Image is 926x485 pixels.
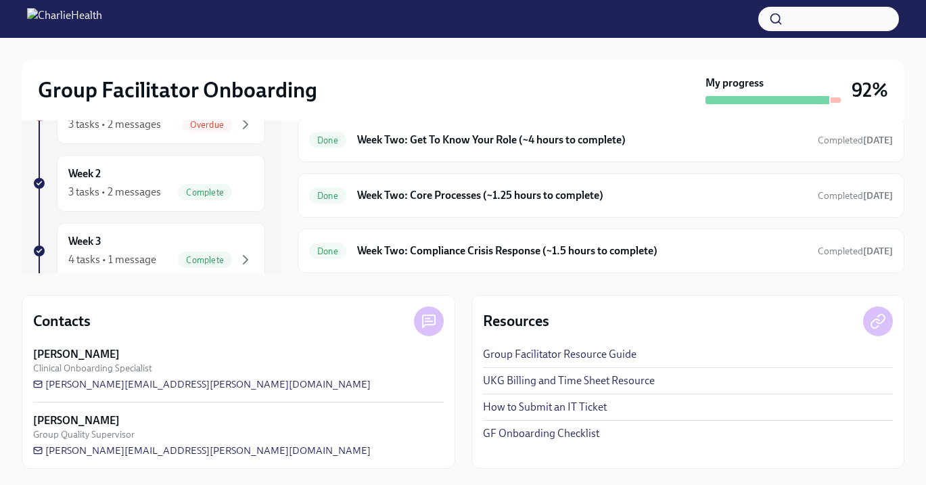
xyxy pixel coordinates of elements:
[68,234,101,249] h6: Week 3
[178,187,232,198] span: Complete
[32,223,265,279] a: Week 34 tasks • 1 messageComplete
[33,413,120,428] strong: [PERSON_NAME]
[68,252,156,267] div: 4 tasks • 1 message
[863,190,893,202] strong: [DATE]
[863,246,893,257] strong: [DATE]
[33,362,152,375] span: Clinical Onboarding Specialist
[863,135,893,146] strong: [DATE]
[483,426,599,441] a: GF Onboarding Checklist
[818,190,893,202] span: Completed
[68,166,101,181] h6: Week 2
[818,246,893,257] span: Completed
[33,347,120,362] strong: [PERSON_NAME]
[32,155,265,212] a: Week 23 tasks • 2 messagesComplete
[27,8,102,30] img: CharlieHealth
[178,255,232,265] span: Complete
[818,245,893,258] span: August 23rd, 2025 22:28
[309,185,893,206] a: DoneWeek Two: Core Processes (~1.25 hours to complete)Completed[DATE]
[818,135,893,146] span: Completed
[818,189,893,202] span: August 22nd, 2025 08:21
[33,444,371,457] a: [PERSON_NAME][EMAIL_ADDRESS][PERSON_NAME][DOMAIN_NAME]
[852,78,888,102] h3: 92%
[309,246,346,256] span: Done
[33,311,91,331] h4: Contacts
[483,311,549,331] h4: Resources
[68,185,161,200] div: 3 tasks • 2 messages
[33,428,135,441] span: Group Quality Supervisor
[357,133,807,147] h6: Week Two: Get To Know Your Role (~4 hours to complete)
[182,120,232,130] span: Overdue
[68,117,161,132] div: 3 tasks • 2 messages
[483,373,655,388] a: UKG Billing and Time Sheet Resource
[483,347,636,362] a: Group Facilitator Resource Guide
[818,134,893,147] span: September 29th, 2025 17:26
[309,240,893,262] a: DoneWeek Two: Compliance Crisis Response (~1.5 hours to complete)Completed[DATE]
[309,129,893,151] a: DoneWeek Two: Get To Know Your Role (~4 hours to complete)Completed[DATE]
[309,135,346,145] span: Done
[705,76,764,91] strong: My progress
[483,400,607,415] a: How to Submit an IT Ticket
[357,244,807,258] h6: Week Two: Compliance Crisis Response (~1.5 hours to complete)
[309,191,346,201] span: Done
[38,76,317,103] h2: Group Facilitator Onboarding
[357,188,807,203] h6: Week Two: Core Processes (~1.25 hours to complete)
[33,377,371,391] a: [PERSON_NAME][EMAIL_ADDRESS][PERSON_NAME][DOMAIN_NAME]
